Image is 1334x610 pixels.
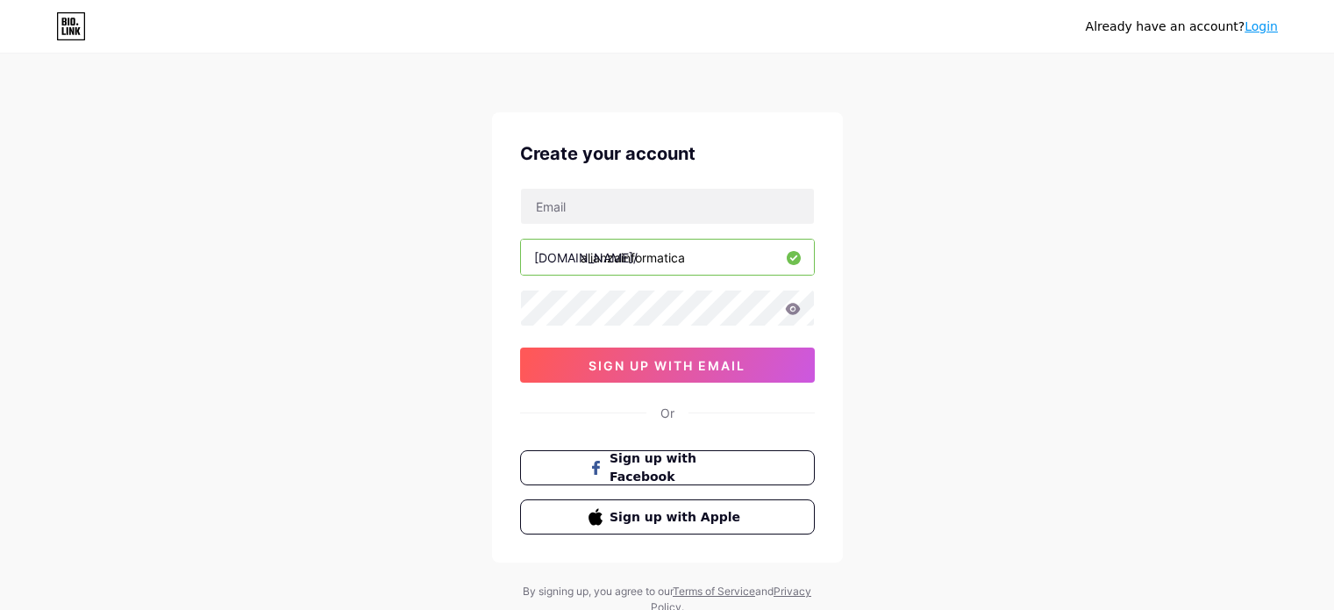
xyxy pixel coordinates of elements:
div: Already have an account? [1086,18,1278,36]
span: Sign up with Facebook [610,449,745,486]
span: Sign up with Apple [610,508,745,527]
span: sign up with email [589,358,745,373]
div: [DOMAIN_NAME]/ [534,248,638,267]
div: Or [660,404,674,422]
button: Sign up with Apple [520,499,815,535]
button: sign up with email [520,348,815,383]
input: username [521,240,814,275]
a: Terms of Service [673,585,755,598]
a: Login [1245,19,1278,33]
button: Sign up with Facebook [520,450,815,485]
input: Email [521,189,814,224]
div: Create your account [520,140,815,167]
